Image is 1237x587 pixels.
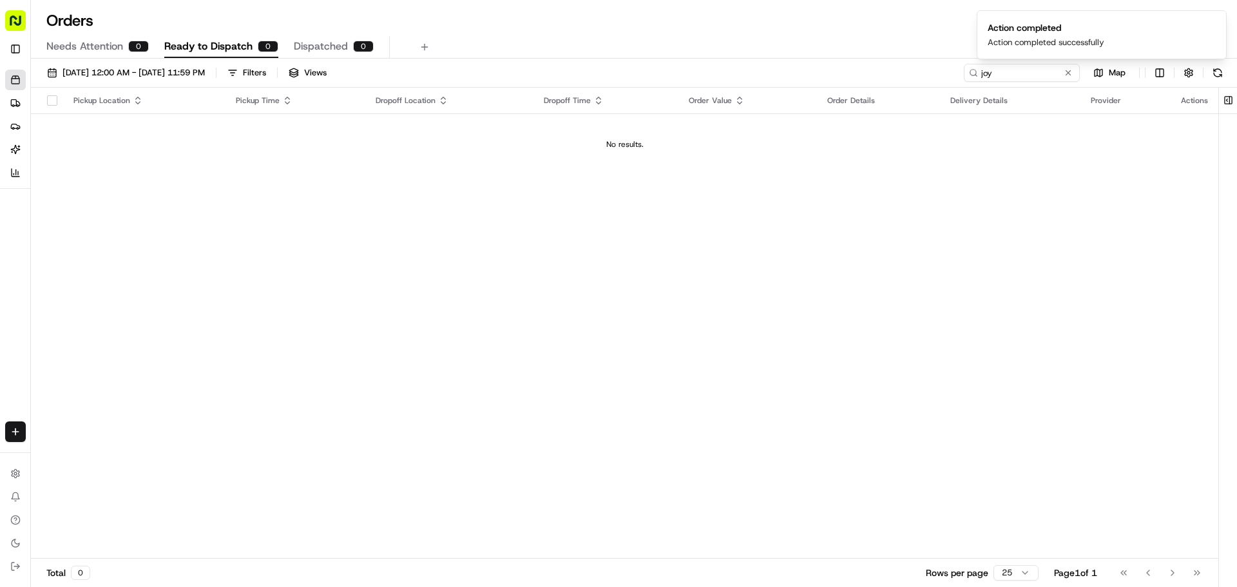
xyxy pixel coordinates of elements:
[1109,67,1126,79] span: Map
[988,37,1104,48] div: Action completed successfully
[1209,64,1227,82] button: Refresh
[13,52,235,72] p: Welcome 👋
[58,136,177,146] div: We're available if you need us!
[185,235,211,245] span: [DATE]
[46,566,90,580] div: Total
[689,95,806,106] div: Order Value
[243,67,266,79] div: Filters
[122,288,207,301] span: API Documentation
[8,283,104,306] a: 📗Knowledge Base
[128,41,149,52] div: 0
[109,289,119,300] div: 💻
[164,39,253,54] span: Ready to Dispatch
[71,566,90,580] div: 0
[827,95,930,106] div: Order Details
[964,64,1080,82] input: Type to search
[104,283,212,306] a: 💻API Documentation
[178,235,182,245] span: •
[283,64,332,82] button: Views
[41,64,211,82] button: [DATE] 12:00 AM - [DATE] 11:59 PM
[200,165,235,180] button: See all
[13,13,39,39] img: Nash
[13,123,36,146] img: 1736555255976-a54dd68f-1ca7-489b-9aae-adbdc363a1c4
[46,39,123,54] span: Needs Attention
[1091,95,1160,106] div: Provider
[294,39,348,54] span: Dispatched
[988,21,1104,34] div: Action completed
[222,64,272,82] button: Filters
[185,200,211,210] span: [DATE]
[58,123,211,136] div: Start new chat
[544,95,668,106] div: Dropoff Time
[13,289,23,300] div: 📗
[950,95,1070,106] div: Delivery Details
[40,235,175,245] span: [PERSON_NAME][GEOGRAPHIC_DATA]
[1085,65,1134,81] button: Map
[128,320,156,329] span: Pylon
[236,95,354,106] div: Pickup Time
[1181,95,1208,106] div: Actions
[258,41,278,52] div: 0
[353,41,374,52] div: 0
[91,319,156,329] a: Powered byPylon
[13,222,34,243] img: Sandy Springs
[34,83,213,97] input: Clear
[219,127,235,142] button: Start new chat
[27,123,50,146] img: 8571987876998_91fb9ceb93ad5c398215_72.jpg
[36,139,1213,149] div: No results.
[40,200,175,210] span: [PERSON_NAME][GEOGRAPHIC_DATA]
[13,188,34,208] img: Sandy Springs
[46,10,93,31] h1: Orders
[1054,566,1097,579] div: Page 1 of 1
[178,200,182,210] span: •
[73,95,215,106] div: Pickup Location
[926,566,988,579] p: Rows per page
[26,288,99,301] span: Knowledge Base
[13,168,82,178] div: Past conversations
[304,67,327,79] span: Views
[376,95,523,106] div: Dropoff Location
[62,67,205,79] span: [DATE] 12:00 AM - [DATE] 11:59 PM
